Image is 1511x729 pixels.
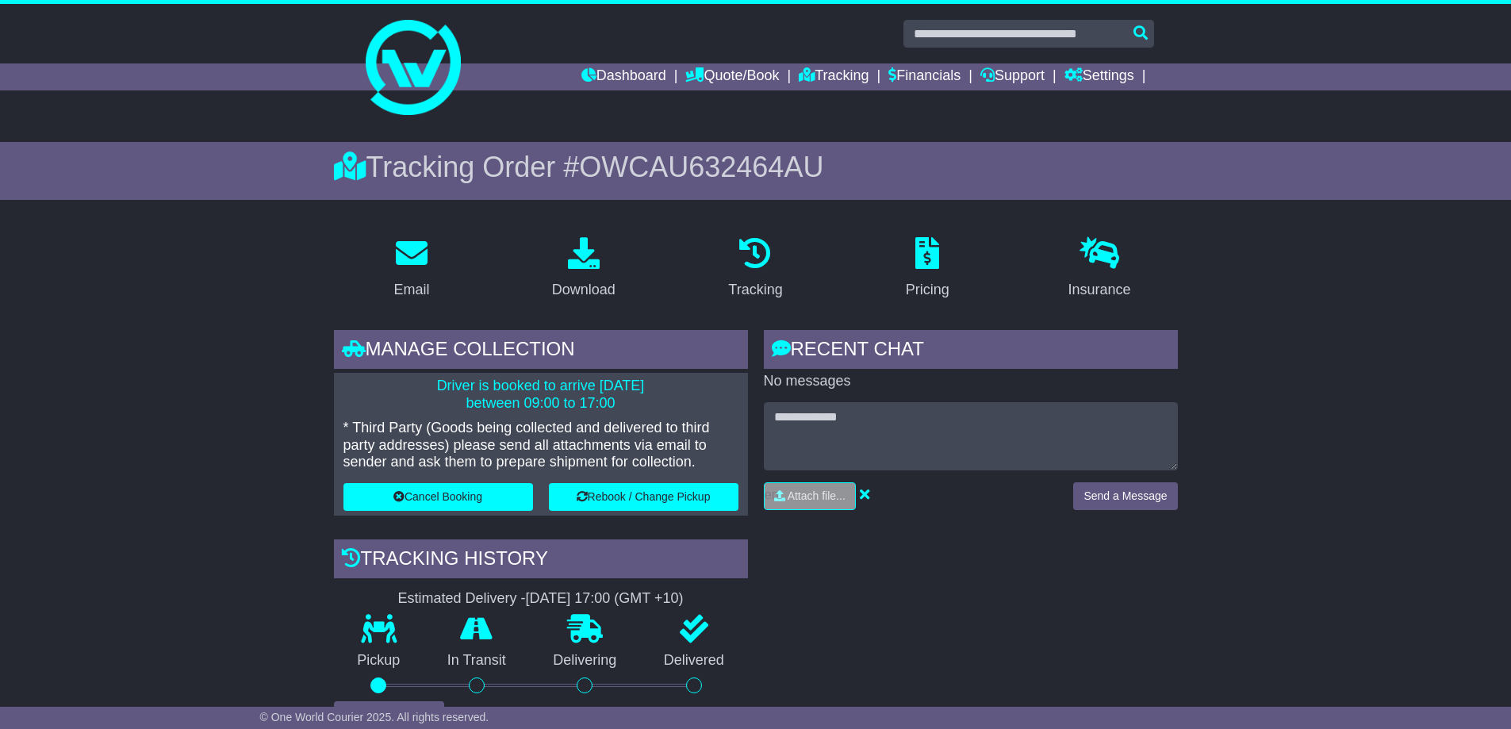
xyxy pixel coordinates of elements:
[334,701,444,729] button: View Full Tracking
[530,652,641,670] p: Delivering
[334,652,424,670] p: Pickup
[980,63,1045,90] a: Support
[764,330,1178,373] div: RECENT CHAT
[334,590,748,608] div: Estimated Delivery -
[1068,279,1131,301] div: Insurance
[334,150,1178,184] div: Tracking Order #
[579,151,823,183] span: OWCAU632464AU
[526,590,684,608] div: [DATE] 17:00 (GMT +10)
[1073,482,1177,510] button: Send a Message
[640,652,748,670] p: Delivered
[393,279,429,301] div: Email
[334,330,748,373] div: Manage collection
[895,232,960,306] a: Pricing
[685,63,779,90] a: Quote/Book
[888,63,961,90] a: Financials
[728,279,782,301] div: Tracking
[906,279,949,301] div: Pricing
[343,420,738,471] p: * Third Party (Goods being collected and delivered to third party addresses) please send all atta...
[799,63,869,90] a: Tracking
[260,711,489,723] span: © One World Courier 2025. All rights reserved.
[718,232,792,306] a: Tracking
[542,232,626,306] a: Download
[1064,63,1134,90] a: Settings
[549,483,738,511] button: Rebook / Change Pickup
[383,232,439,306] a: Email
[424,652,530,670] p: In Transit
[343,378,738,412] p: Driver is booked to arrive [DATE] between 09:00 to 17:00
[334,539,748,582] div: Tracking history
[343,483,533,511] button: Cancel Booking
[764,373,1178,390] p: No messages
[581,63,666,90] a: Dashboard
[552,279,616,301] div: Download
[1058,232,1141,306] a: Insurance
